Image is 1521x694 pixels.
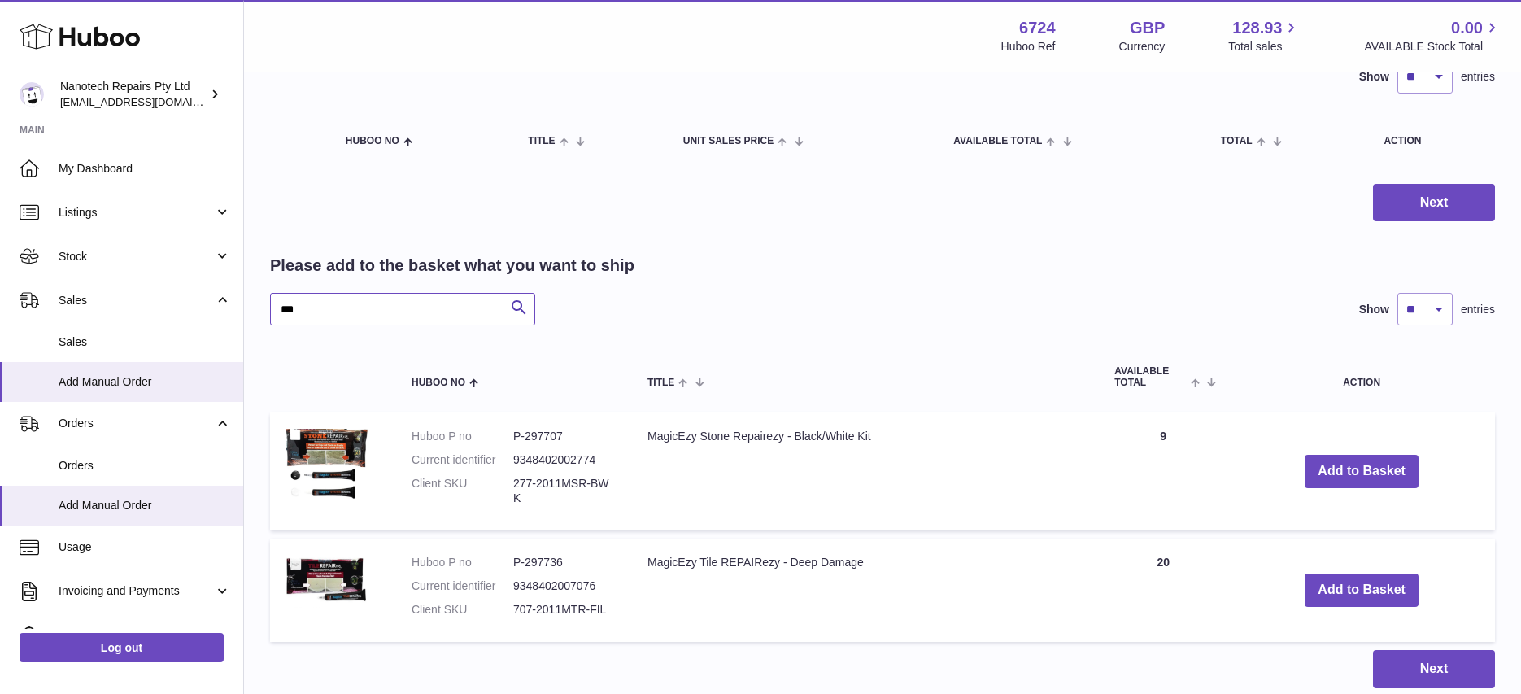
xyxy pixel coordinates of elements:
button: Add to Basket [1305,455,1419,488]
dd: 707-2011MTR-FIL [513,602,615,618]
span: Add Manual Order [59,374,231,390]
span: AVAILABLE Total [1114,366,1187,387]
span: Huboo no [346,136,399,146]
span: Orders [59,416,214,431]
button: Add to Basket [1305,574,1419,607]
span: Listings [59,205,214,220]
dd: 277-2011MSR-BWK [513,476,615,507]
span: entries [1461,69,1495,85]
a: 0.00 AVAILABLE Stock Total [1364,17,1501,55]
img: info@nanotechrepairs.com [20,82,44,107]
dt: Client SKU [412,602,513,618]
strong: 6724 [1019,17,1056,39]
span: Title [528,136,555,146]
dd: 9348402002774 [513,452,615,468]
strong: GBP [1130,17,1165,39]
dt: Huboo P no [412,429,513,444]
td: 9 [1098,412,1228,531]
span: 128.93 [1232,17,1282,39]
div: Action [1384,136,1479,146]
span: [EMAIL_ADDRESS][DOMAIN_NAME] [60,95,239,108]
td: 20 [1098,539,1228,642]
span: Cases [59,627,231,643]
div: Currency [1119,39,1166,55]
div: Huboo Ref [1001,39,1056,55]
span: Add Manual Order [59,498,231,513]
span: Sales [59,334,231,350]
img: MagicEzy Stone Repairezy - Black/White Kit [286,429,368,500]
span: Unit Sales Price [683,136,774,146]
td: MagicEzy Tile REPAIRezy - Deep Damage [631,539,1098,642]
dt: Current identifier [412,578,513,594]
span: Total sales [1228,39,1301,55]
span: Stock [59,249,214,264]
label: Show [1359,302,1389,317]
td: MagicEzy Stone Repairezy - Black/White Kit [631,412,1098,531]
span: Total [1221,136,1253,146]
span: Invoicing and Payments [59,583,214,599]
span: My Dashboard [59,161,231,177]
span: Orders [59,458,231,474]
th: Action [1228,350,1495,404]
span: AVAILABLE Total [953,136,1042,146]
dd: P-297736 [513,555,615,570]
a: 128.93 Total sales [1228,17,1301,55]
div: Nanotech Repairs Pty Ltd [60,79,207,110]
img: MagicEzy Tile REPAIRezy - Deep Damage [286,555,368,607]
span: Huboo no [412,378,465,388]
button: Next [1373,650,1495,688]
dt: Current identifier [412,452,513,468]
span: entries [1461,302,1495,317]
dt: Huboo P no [412,555,513,570]
dd: 9348402007076 [513,578,615,594]
span: AVAILABLE Stock Total [1364,39,1501,55]
span: Usage [59,539,231,555]
dd: P-297707 [513,429,615,444]
label: Show [1359,69,1389,85]
button: Next [1373,184,1495,222]
a: Log out [20,633,224,662]
span: Title [647,378,674,388]
dt: Client SKU [412,476,513,507]
span: 0.00 [1451,17,1483,39]
span: Sales [59,293,214,308]
h2: Please add to the basket what you want to ship [270,255,634,277]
